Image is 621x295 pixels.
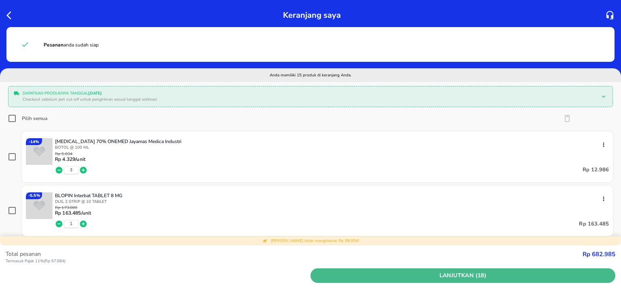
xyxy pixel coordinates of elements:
[44,42,63,48] strong: Pesanan
[88,91,102,96] b: [DATE]
[23,91,595,97] p: Dapatkan produknya tanggal
[6,258,583,264] p: Termasuk Pajak 11% ( Rp 67.684 )
[55,145,609,150] p: BOTOL @ 100 ML
[26,192,42,199] div: - 5.5 %
[55,138,602,145] p: [MEDICAL_DATA] 70% ONEMED Jayamas Medica Industri
[11,88,610,105] div: Dapatkan produknya tanggal[DATE]Checkout sebelum jam cut-off untuk pengiriman sesuai tanggal esti...
[583,165,609,175] p: Rp 12.986
[6,250,583,258] p: Total pesanan
[44,42,99,48] span: anda sudah siap
[55,206,91,210] p: Rp 173.000
[283,8,341,22] p: Keranjang saya
[583,250,615,258] strong: Rp 682.985
[55,192,602,199] p: BLOPIN Interbat TABLET 8 MG
[55,152,85,156] p: Rp 5.034
[55,210,91,216] p: Rp 163.485 /unit
[23,97,595,103] p: Checkout sebelum jam cut-off untuk pengiriman sesuai tanggal estimasi
[263,238,268,243] img: total discount
[55,199,609,204] p: DUS, 3 STRIP @ 10 TABLET
[26,138,53,165] img: ALKOHOL 70% ONEMED Jayamas Medica Industri
[310,268,615,283] button: Lanjutkan (18)
[70,167,72,173] button: 3
[22,115,47,122] div: Pilih semua
[314,271,612,281] span: Lanjutkan (18)
[26,138,42,145] div: - 14 %
[26,192,53,219] img: BLOPIN Interbat TABLET 8 MG
[55,156,85,162] p: Rp 4.329 /unit
[70,221,72,227] button: 1
[579,219,609,229] p: Rp 163.485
